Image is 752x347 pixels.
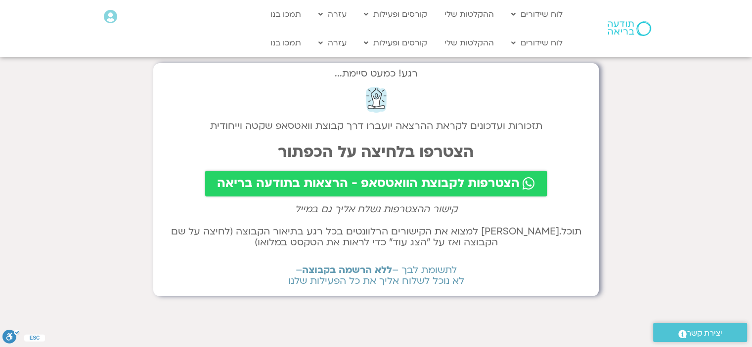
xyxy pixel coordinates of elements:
[265,34,306,52] a: תמכו בנו
[359,5,432,24] a: קורסים ופעילות
[359,34,432,52] a: קורסים ופעילות
[265,5,306,24] a: תמכו בנו
[440,34,499,52] a: ההקלטות שלי
[608,21,651,36] img: תודעה בריאה
[687,327,722,340] span: יצירת קשר
[440,5,499,24] a: ההקלטות שלי
[217,177,520,191] span: הצטרפות לקבוצת הוואטסאפ - הרצאות בתודעה בריאה
[163,265,589,286] h2: לתשומת לבך – – לא נוכל לשלוח אליך את כל הפעילות שלנו
[313,5,352,24] a: עזרה
[313,34,352,52] a: עזרה
[163,204,589,215] h2: קישור ההצטרפות נשלח אליך גם במייל
[163,120,589,131] h2: תזכורות ועדכונים לקראת ההרצאה יועברו דרך קבוצת וואטסאפ שקטה וייחודית
[163,143,589,161] h2: הצטרפו בלחיצה על הכפתור
[506,5,568,24] a: לוח שידורים
[302,264,392,276] b: ללא הרשמה בקבוצה
[163,226,589,248] h2: תוכל.[PERSON_NAME] למצוא את הקישורים הרלוונטים בכל רגע בתיאור הקבוצה (לחיצה על שם הקבוצה ואז על ״...
[506,34,568,52] a: לוח שידורים
[163,73,589,74] h2: רגע! כמעט סיימת...
[653,323,747,342] a: יצירת קשר
[205,171,547,196] a: הצטרפות לקבוצת הוואטסאפ - הרצאות בתודעה בריאה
